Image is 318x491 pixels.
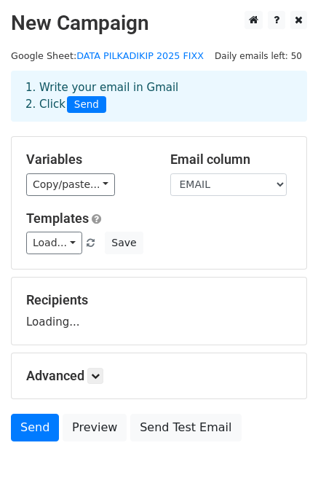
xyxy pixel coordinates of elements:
a: DATA PILKADIKIP 2025 FIXX [76,50,204,61]
a: Daily emails left: 50 [210,50,307,61]
h5: Advanced [26,368,292,384]
a: Send [11,414,59,441]
button: Save [105,232,143,254]
div: Loading... [26,292,292,330]
h2: New Campaign [11,11,307,36]
span: Send [67,96,106,114]
h5: Recipients [26,292,292,308]
span: Daily emails left: 50 [210,48,307,64]
h5: Email column [170,152,293,168]
a: Templates [26,211,89,226]
a: Copy/paste... [26,173,115,196]
a: Send Test Email [130,414,241,441]
small: Google Sheet: [11,50,204,61]
a: Load... [26,232,82,254]
h5: Variables [26,152,148,168]
div: 1. Write your email in Gmail 2. Click [15,79,303,113]
a: Preview [63,414,127,441]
